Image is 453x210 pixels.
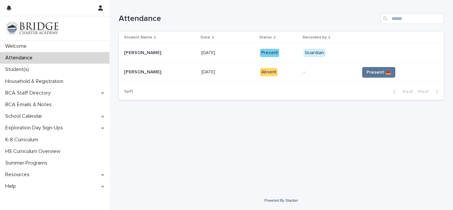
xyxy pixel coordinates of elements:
p: [PERSON_NAME] [124,49,162,56]
div: Present [260,49,279,57]
div: Guardian [303,49,325,57]
span: Back [399,89,413,94]
div: Absent [260,68,278,76]
p: Student Name [124,34,152,41]
tr: [PERSON_NAME][PERSON_NAME] [DATE][DATE] PresentGuardian [119,43,444,63]
p: Help [3,183,21,189]
p: Status [259,34,272,41]
img: V1C1m3IdTEidaUdm9Hs0 [5,22,58,35]
p: Student(s) [3,66,34,73]
p: 1 of 1 [119,84,138,100]
input: Search [381,13,444,24]
p: K-8 Curriculum [3,137,43,143]
p: Exploration Day Sign-Ups [3,125,68,131]
button: Present 📥 [362,67,395,78]
p: [PERSON_NAME] [124,68,162,75]
p: [DATE] [201,68,217,75]
p: School Calendar [3,113,47,119]
tr: [PERSON_NAME][PERSON_NAME] [DATE][DATE] Absent-Present 📥 [119,63,444,82]
p: BCA Emails & Notes [3,102,57,108]
a: Powered By Stacker [264,198,298,202]
p: BCA Staff Directory [3,90,56,96]
h1: Attendance [119,14,378,24]
p: - [303,69,354,75]
button: Back [388,89,416,95]
p: [DATE] [201,49,217,56]
button: Next [416,89,444,95]
p: HS Curriculum Overview [3,148,66,155]
p: Household & Registration [3,78,69,85]
p: Date [201,34,210,41]
p: Recorded by [303,34,327,41]
p: Welcome [3,43,32,49]
span: Present 📥 [366,69,391,76]
p: Summer Programs [3,160,53,166]
span: Next [418,89,433,94]
p: Resources [3,172,35,178]
p: Attendance [3,55,38,61]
